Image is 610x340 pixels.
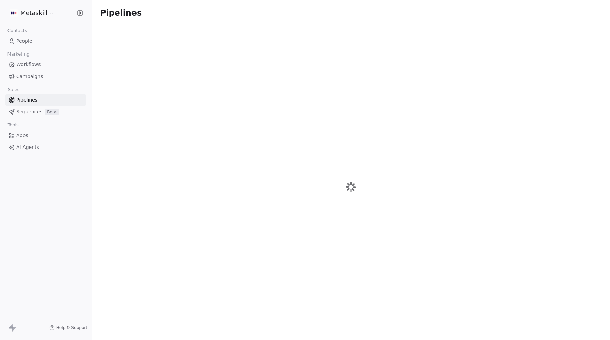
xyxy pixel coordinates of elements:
a: Pipelines [5,94,86,106]
img: AVATAR%20METASKILL%20-%20Colori%20Positivo.png [10,9,18,17]
a: Apps [5,130,86,141]
span: Workflows [16,61,41,68]
span: Help & Support [56,325,87,330]
span: AI Agents [16,144,39,151]
a: Help & Support [49,325,87,330]
span: Pipelines [100,8,142,18]
a: Campaigns [5,71,86,82]
a: AI Agents [5,142,86,153]
span: People [16,37,32,45]
button: Metaskill [8,7,56,19]
span: Pipelines [16,96,37,104]
span: Apps [16,132,28,139]
a: SequencesBeta [5,106,86,118]
span: Tools [5,120,21,130]
a: People [5,35,86,47]
span: Metaskill [20,9,47,17]
iframe: Intercom live chat [587,317,603,333]
a: Workflows [5,59,86,70]
span: Sequences [16,108,42,115]
span: Campaigns [16,73,43,80]
span: Contacts [4,26,30,36]
span: Beta [45,109,59,115]
span: Marketing [4,49,32,59]
span: Sales [5,84,22,95]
